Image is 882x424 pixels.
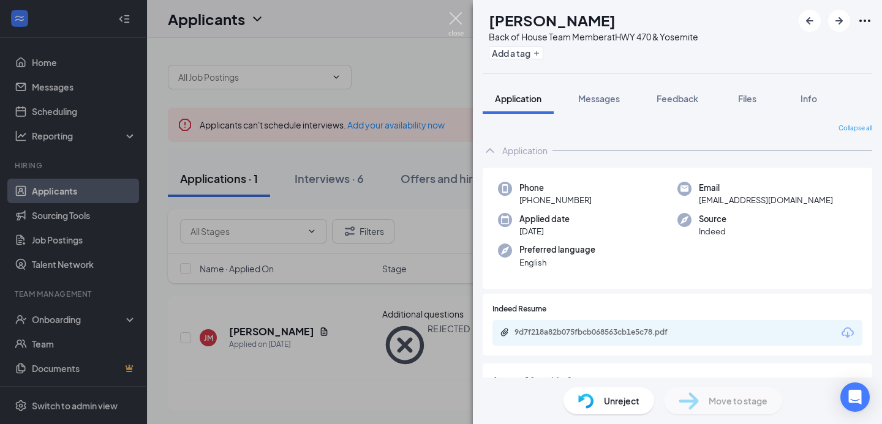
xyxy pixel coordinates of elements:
h1: [PERSON_NAME] [489,10,616,31]
span: [PHONE_NUMBER] [519,194,592,206]
div: Back of House Team Member at HWY 470 & Yosemite [489,31,698,43]
span: Collapse all [839,124,872,133]
span: [DATE] [519,225,570,237]
span: Indeed [699,225,726,237]
span: [EMAIL_ADDRESS][DOMAIN_NAME] [699,194,833,206]
span: Messages [578,93,620,104]
span: Application [495,93,541,104]
span: Applied date [519,213,570,225]
span: Indeed Resume [492,303,546,315]
svg: Plus [533,50,540,57]
span: Source [699,213,726,225]
svg: ChevronUp [483,143,497,158]
span: Email [699,182,833,194]
span: Unreject [604,394,639,407]
span: Are you 18 or older? [492,373,862,387]
div: Application [502,144,548,157]
button: PlusAdd a tag [489,46,543,59]
div: Open Intercom Messenger [840,382,870,412]
span: Move to stage [709,394,767,407]
span: Feedback [657,93,698,104]
span: Files [738,93,756,104]
svg: Paperclip [500,327,510,337]
svg: Download [840,325,855,340]
span: Preferred language [519,244,595,256]
span: English [519,256,595,269]
span: Phone [519,182,592,194]
span: Info [801,93,817,104]
div: 9d7f218a82b075fbcb068563cb1e5c78.pdf [514,327,686,337]
a: Paperclip9d7f218a82b075fbcb068563cb1e5c78.pdf [500,327,698,339]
